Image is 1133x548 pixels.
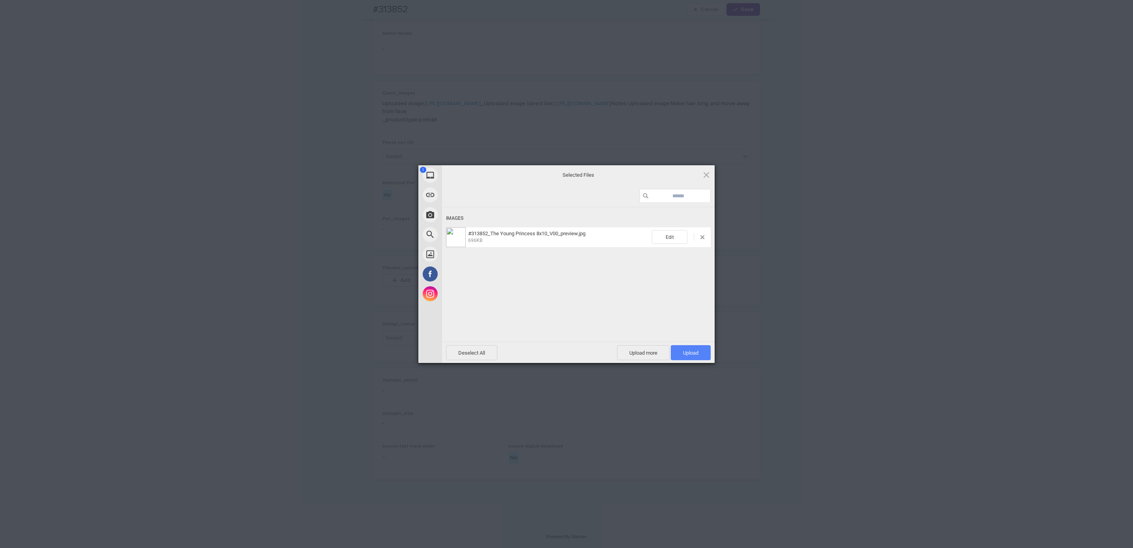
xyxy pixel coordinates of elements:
div: Facebook [418,264,513,284]
span: Upload [683,350,698,356]
span: Selected Files [499,172,657,179]
span: Deselect All [446,345,497,360]
div: Unsplash [418,244,513,264]
span: 1 [420,167,426,173]
div: My Device [418,165,513,185]
div: Take Photo [418,205,513,225]
span: #313852_The Young Princess 8x10_V00_preview.jpg [468,231,585,236]
span: #313852_The Young Princess 8x10_V00_preview.jpg [466,231,652,244]
span: Upload more [617,345,670,360]
div: Web Search [418,225,513,244]
div: Images [446,211,711,226]
span: Upload [671,345,711,360]
span: Click here or hit ESC to close picker [702,170,711,179]
span: Edit [652,230,687,244]
div: Link (URL) [418,185,513,205]
div: Instagram [418,284,513,304]
img: ee96dc09-1721-4342-a8fb-0abf73f26ddb [446,227,466,247]
span: 696KB [468,238,482,243]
